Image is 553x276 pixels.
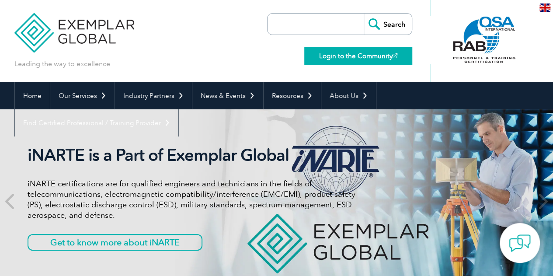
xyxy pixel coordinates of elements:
[192,82,263,109] a: News & Events
[28,234,202,251] a: Get to know more about iNARTE
[364,14,412,35] input: Search
[28,178,355,220] p: iNARTE certifications are for qualified engineers and technicians in the fields of telecommunicat...
[321,82,376,109] a: About Us
[50,82,115,109] a: Our Services
[393,53,397,58] img: open_square.png
[14,59,110,69] p: Leading the way to excellence
[28,145,355,165] h2: iNARTE is a Part of Exemplar Global
[509,232,531,254] img: contact-chat.png
[264,82,321,109] a: Resources
[15,82,50,109] a: Home
[304,47,412,65] a: Login to the Community
[15,109,178,136] a: Find Certified Professional / Training Provider
[115,82,192,109] a: Industry Partners
[539,3,550,12] img: en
